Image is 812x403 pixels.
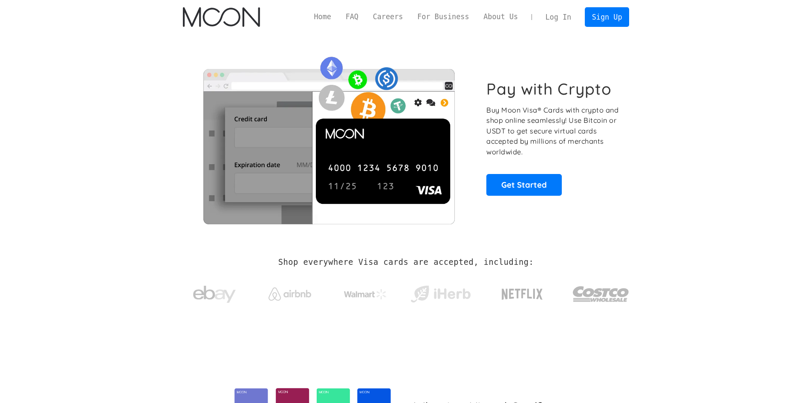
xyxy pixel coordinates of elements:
a: Get Started [486,174,562,195]
img: Airbnb [269,287,311,301]
h2: Shop everywhere Visa cards are accepted, including: [278,258,534,267]
a: Costco [572,270,630,314]
img: Netflix [501,284,543,305]
img: Moon Cards let you spend your crypto anywhere Visa is accepted. [183,51,475,224]
a: For Business [410,12,476,22]
img: ebay [193,281,236,308]
a: About Us [476,12,525,22]
img: Walmart [344,289,387,299]
p: Buy Moon Visa® Cards with crypto and shop online seamlessly! Use Bitcoin or USDT to get secure vi... [486,105,620,157]
img: Moon Logo [183,7,260,27]
a: Log In [538,8,578,26]
a: Careers [366,12,410,22]
img: Costco [572,278,630,310]
a: ebay [183,273,246,312]
a: Netflix [484,275,561,309]
a: Home [307,12,338,22]
img: iHerb [409,283,472,305]
a: Sign Up [585,7,629,26]
a: Airbnb [258,279,321,305]
a: Walmart [333,281,397,304]
a: home [183,7,260,27]
a: iHerb [409,275,472,310]
a: FAQ [338,12,366,22]
h1: Pay with Crypto [486,79,612,99]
